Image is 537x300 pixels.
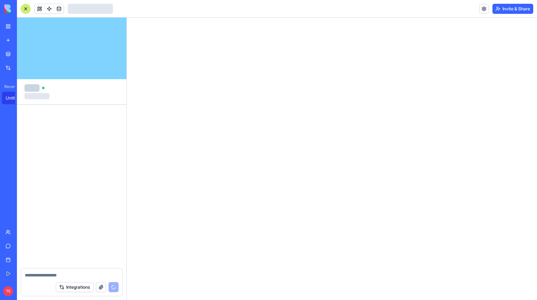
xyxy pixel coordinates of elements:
span: Recent [2,84,15,89]
a: Untitled App [2,92,27,104]
div: Untitled App [6,95,23,101]
img: logo [4,4,43,13]
button: Integrations [56,282,93,292]
button: Invite & Share [492,4,533,14]
span: TS [3,286,13,296]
